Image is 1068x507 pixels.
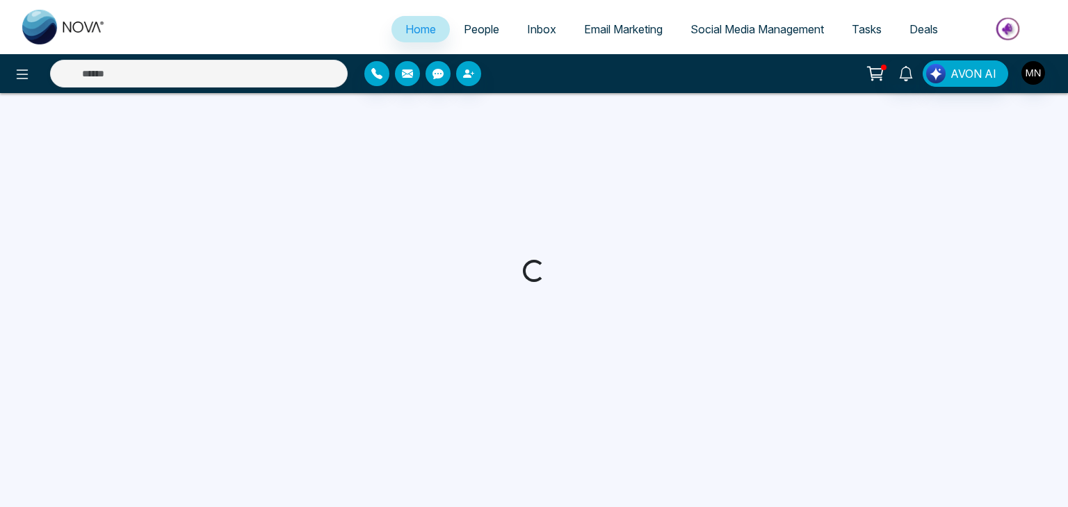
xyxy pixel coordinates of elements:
span: Social Media Management [690,22,824,36]
a: Email Marketing [570,16,677,42]
a: Inbox [513,16,570,42]
button: AVON AI [923,60,1008,87]
span: Tasks [852,22,882,36]
img: Nova CRM Logo [22,10,106,44]
img: User Avatar [1021,61,1045,85]
span: People [464,22,499,36]
a: People [450,16,513,42]
a: Deals [896,16,952,42]
span: Deals [909,22,938,36]
img: Market-place.gif [959,13,1060,44]
a: Home [391,16,450,42]
a: Social Media Management [677,16,838,42]
span: Email Marketing [584,22,663,36]
span: Home [405,22,436,36]
span: Inbox [527,22,556,36]
span: AVON AI [950,65,996,82]
img: Lead Flow [926,64,946,83]
a: Tasks [838,16,896,42]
